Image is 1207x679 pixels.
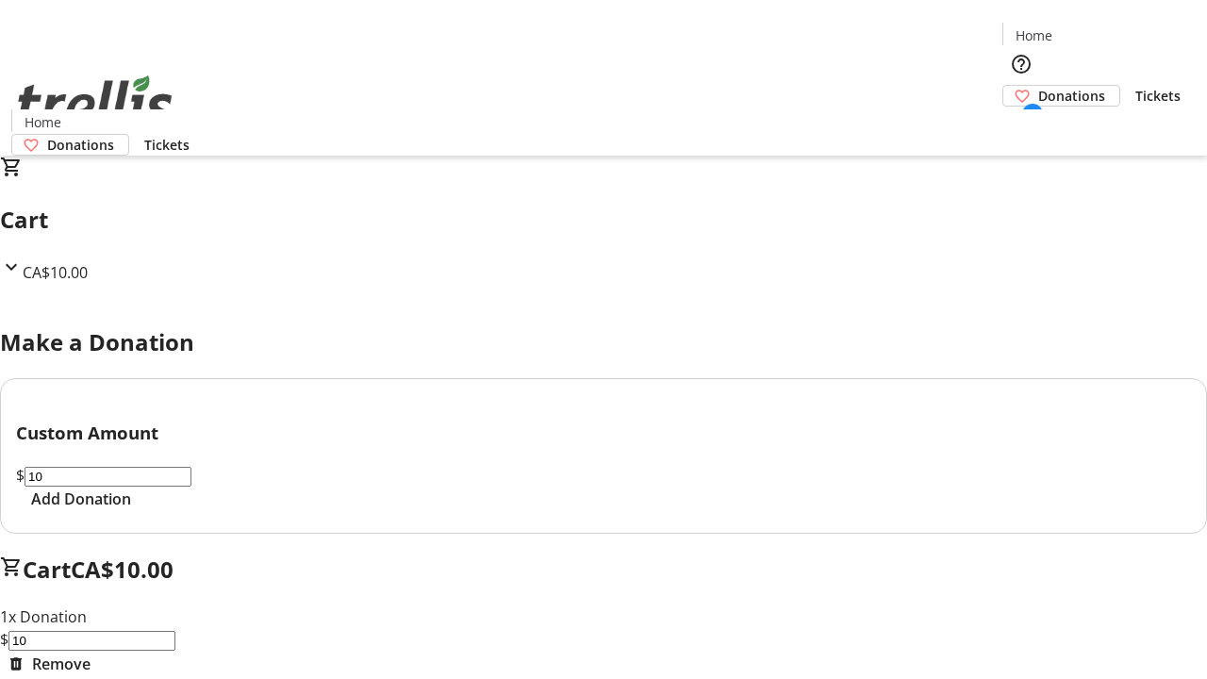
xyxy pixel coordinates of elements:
span: Home [25,112,61,132]
img: Orient E2E Organization O5ZiHww0Ef's Logo [11,55,179,149]
button: Cart [1002,107,1040,144]
input: Donation Amount [8,631,175,651]
span: Home [1016,25,1052,45]
a: Tickets [129,135,205,155]
span: $ [16,465,25,486]
a: Donations [1002,85,1120,107]
button: Help [1002,45,1040,83]
span: Remove [32,653,91,675]
a: Home [12,112,73,132]
span: Donations [47,135,114,155]
h3: Custom Amount [16,420,1191,446]
span: CA$10.00 [23,262,88,283]
input: Donation Amount [25,467,191,487]
button: Add Donation [16,488,146,510]
span: Donations [1038,86,1105,106]
span: Tickets [144,135,190,155]
span: Add Donation [31,488,131,510]
span: CA$10.00 [71,554,174,585]
a: Donations [11,134,129,156]
a: Tickets [1120,86,1196,106]
span: Tickets [1135,86,1181,106]
a: Home [1003,25,1064,45]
